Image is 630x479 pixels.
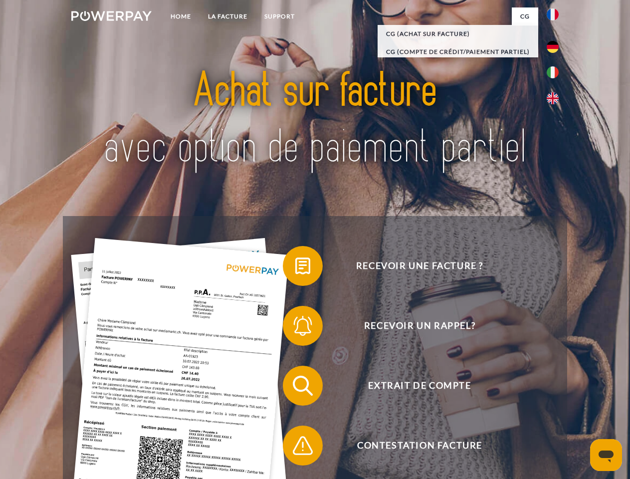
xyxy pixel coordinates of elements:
[290,373,315,398] img: qb_search.svg
[512,7,538,25] a: CG
[95,48,535,191] img: title-powerpay_fr.svg
[547,92,559,104] img: en
[283,426,542,466] button: Contestation Facture
[297,426,542,466] span: Contestation Facture
[297,366,542,406] span: Extrait de compte
[290,253,315,278] img: qb_bill.svg
[590,439,622,471] iframe: Bouton de lancement de la fenêtre de messagerie
[200,7,256,25] a: LA FACTURE
[290,313,315,338] img: qb_bell.svg
[547,41,559,53] img: de
[162,7,200,25] a: Home
[547,8,559,20] img: fr
[283,246,542,286] button: Recevoir une facture ?
[297,306,542,346] span: Recevoir un rappel?
[283,366,542,406] button: Extrait de compte
[378,43,538,61] a: CG (Compte de crédit/paiement partiel)
[283,306,542,346] button: Recevoir un rappel?
[71,11,152,21] img: logo-powerpay-white.svg
[547,66,559,78] img: it
[378,25,538,43] a: CG (achat sur facture)
[290,433,315,458] img: qb_warning.svg
[256,7,303,25] a: Support
[297,246,542,286] span: Recevoir une facture ?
